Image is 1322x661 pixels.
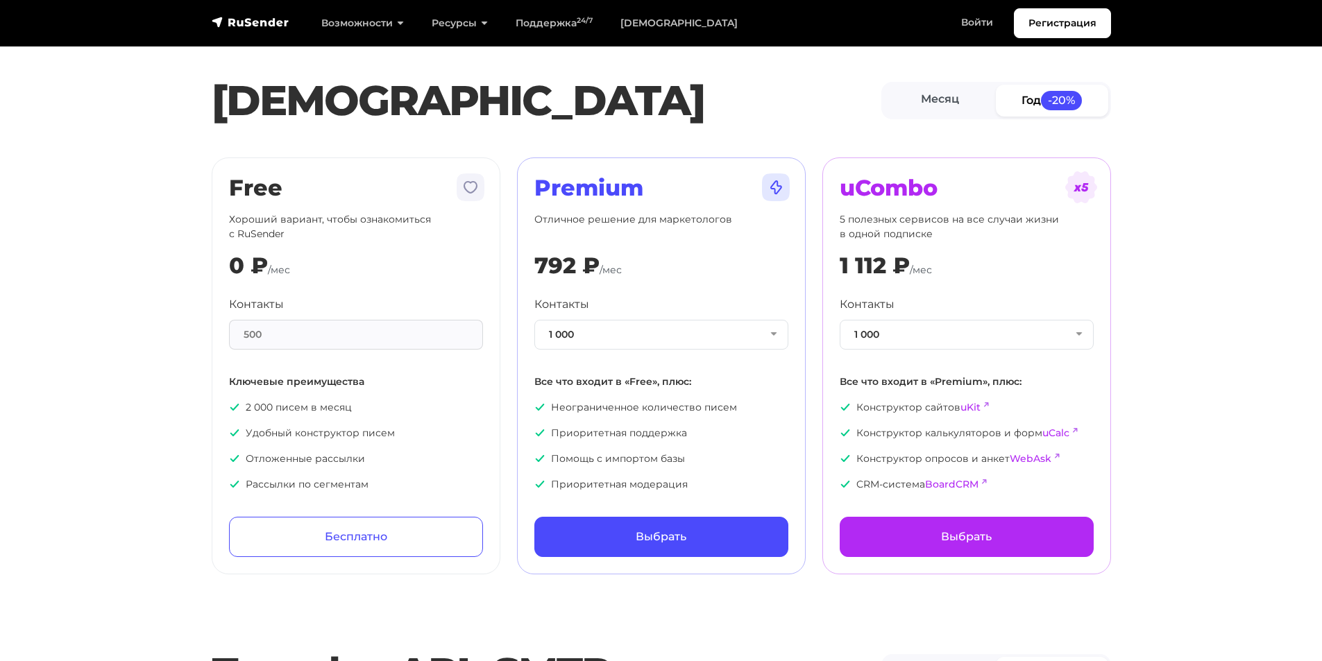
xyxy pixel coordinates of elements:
img: icon-ok.svg [534,402,545,413]
div: 792 ₽ [534,252,600,279]
a: Регистрация [1014,8,1111,38]
p: Все что входит в «Premium», плюс: [840,375,1094,389]
h2: uCombo [840,175,1094,201]
a: uCalc [1042,427,1069,439]
h1: [DEMOGRAPHIC_DATA] [212,76,881,126]
button: 1 000 [840,320,1094,350]
label: Контакты [840,296,895,313]
img: icon-ok.svg [534,479,545,490]
label: Контакты [229,296,284,313]
img: tarif-free.svg [454,171,487,204]
span: /мес [910,264,932,276]
a: Ресурсы [418,9,502,37]
img: icon-ok.svg [840,479,851,490]
a: Выбрать [534,517,788,557]
img: tarif-ucombo.svg [1065,171,1098,204]
p: Хороший вариант, чтобы ознакомиться с RuSender [229,212,483,241]
p: Рассылки по сегментам [229,477,483,492]
label: Контакты [534,296,589,313]
img: icon-ok.svg [840,453,851,464]
div: 1 112 ₽ [840,252,910,279]
img: icon-ok.svg [840,402,851,413]
img: icon-ok.svg [229,402,240,413]
a: uKit [960,401,981,413]
p: Все что входит в «Free», плюс: [534,375,788,389]
img: icon-ok.svg [229,427,240,438]
a: Год [996,85,1108,116]
p: Конструктор сайтов [840,400,1094,415]
h2: Premium [534,175,788,201]
a: BoardCRM [925,478,978,490]
p: Приоритетная модерация [534,477,788,492]
div: 0 ₽ [229,252,268,279]
a: Возможности [307,9,418,37]
h2: Free [229,175,483,201]
span: /мес [268,264,290,276]
button: 1 000 [534,320,788,350]
a: Бесплатно [229,517,483,557]
a: Поддержка24/7 [502,9,607,37]
p: Ключевые преимущества [229,375,483,389]
p: Отличное решение для маркетологов [534,212,788,241]
p: Конструктор калькуляторов и форм [840,426,1094,440]
p: Отложенные рассылки [229,452,483,466]
p: 2 000 писем в месяц [229,400,483,415]
sup: 24/7 [577,16,593,25]
span: -20% [1041,91,1083,110]
img: RuSender [212,15,289,29]
span: /мес [600,264,622,276]
a: WebAsk [1010,452,1051,465]
p: Приоритетная поддержка [534,426,788,440]
img: tarif-premium.svg [759,171,793,204]
a: Месяц [884,85,997,116]
img: icon-ok.svg [534,453,545,464]
p: Конструктор опросов и анкет [840,452,1094,466]
p: 5 полезных сервисов на все случаи жизни в одной подписке [840,212,1094,241]
p: Удобный конструктор писем [229,426,483,440]
p: Неограниченное количество писем [534,400,788,415]
p: Помощь с импортом базы [534,452,788,466]
img: icon-ok.svg [840,427,851,438]
a: [DEMOGRAPHIC_DATA] [607,9,752,37]
img: icon-ok.svg [229,453,240,464]
img: icon-ok.svg [229,479,240,490]
a: Войти [947,8,1007,37]
p: CRM-система [840,477,1094,492]
img: icon-ok.svg [534,427,545,438]
a: Выбрать [840,517,1094,557]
